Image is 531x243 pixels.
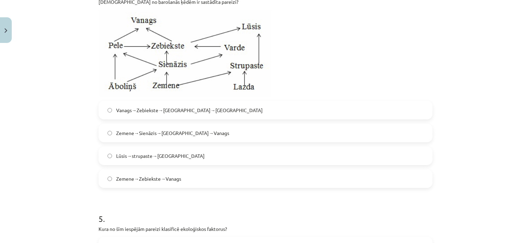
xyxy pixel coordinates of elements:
span: Zemene→Zebiekste→Vanags [116,175,181,182]
p: Kura no šīm iespējām pareizi klasificē ekoloģiskos faktorus? [99,225,432,233]
input: Vanags→Zebiekste→[GEOGRAPHIC_DATA]→[GEOGRAPHIC_DATA] [108,108,112,112]
span: Vanags→Zebiekste→[GEOGRAPHIC_DATA]→[GEOGRAPHIC_DATA] [116,107,263,114]
img: icon-close-lesson-0947bae3869378f0d4975bcd49f059093ad1ed9edebbc8119c70593378902aed.svg [4,28,7,33]
span: Zemene→Sienāzis→[GEOGRAPHIC_DATA]→Vanags [116,129,229,137]
img: AD_4nXetxapv7boUcEhhW8o9MRkp62H2vVvgf7l_G5Hq1kjUF1OloMnXYMCY4KIhCUSqJeR4UzDQ3PhUY87xlYRuDV9Rb4IZG... [99,10,271,97]
input: Lūsis→strupaste→[GEOGRAPHIC_DATA] [108,154,112,158]
h1: 5 . [99,202,432,223]
input: Zemene→Zebiekste→Vanags [108,177,112,181]
span: Lūsis→strupaste→[GEOGRAPHIC_DATA] [116,152,205,160]
input: Zemene→Sienāzis→[GEOGRAPHIC_DATA]→Vanags [108,131,112,135]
